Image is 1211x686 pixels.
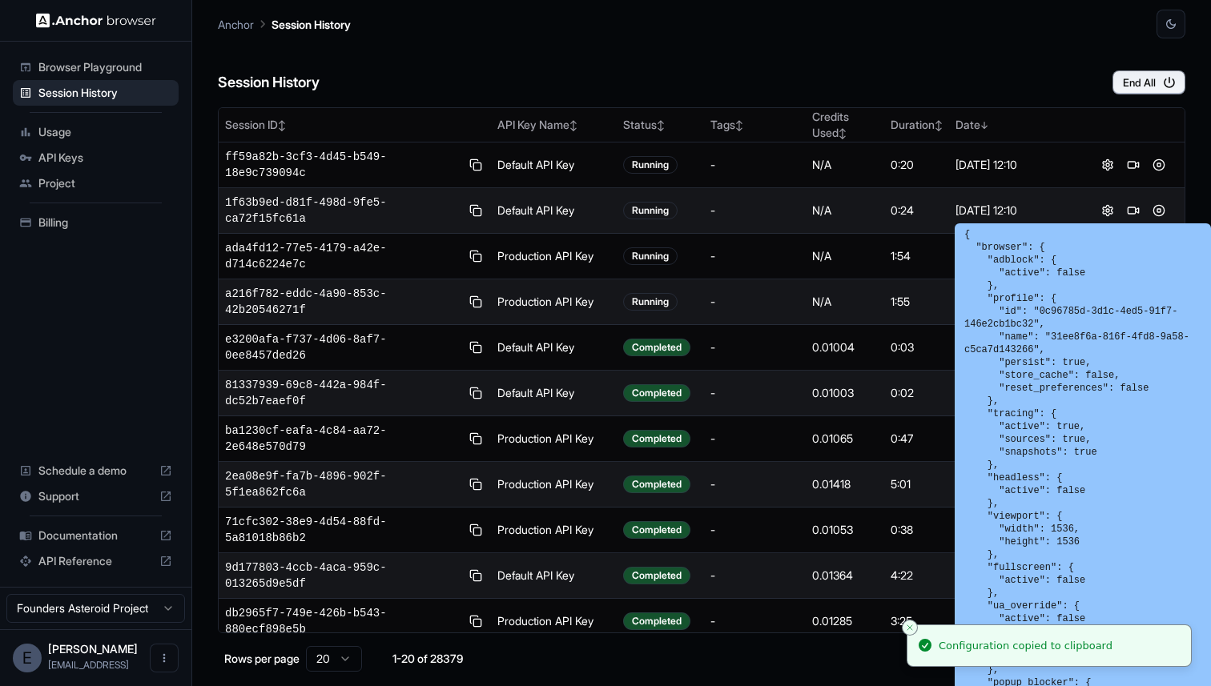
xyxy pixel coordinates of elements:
div: N/A [812,203,879,219]
div: - [710,522,799,538]
div: Credits Used [812,109,879,141]
div: Browser Playground [13,54,179,80]
div: N/A [812,157,879,173]
span: ↕ [657,119,665,131]
div: Status [623,117,698,133]
div: Billing [13,210,179,235]
div: Completed [623,567,690,584]
div: Project [13,170,179,196]
div: Running [623,156,678,174]
div: Completed [623,339,690,356]
div: 0.01053 [812,522,879,538]
span: API Keys [38,150,172,166]
div: Completed [623,475,690,493]
td: Production API Key [491,279,616,325]
div: 3:25 [891,613,943,629]
span: ↕ [278,119,286,131]
div: - [710,248,799,264]
div: 0:47 [891,431,943,447]
button: End All [1112,70,1185,94]
span: ba1230cf-eafa-4c84-aa72-2e648e570d79 [225,423,460,455]
div: Schedule a demo [13,458,179,483]
div: 1-20 of 28379 [388,651,468,667]
div: Usage [13,119,179,145]
div: [DATE] 12:10 [956,157,1075,173]
div: Support [13,483,179,509]
div: Completed [623,521,690,539]
div: Documentation [13,523,179,548]
div: - [710,476,799,492]
button: Open menu [150,644,179,672]
span: Documentation [38,528,153,544]
div: N/A [812,294,879,310]
td: Default API Key [491,188,616,234]
div: - [710,339,799,355]
span: ↕ [839,127,847,139]
td: Production API Key [491,599,616,644]
span: ed@asteroid.ai [48,659,129,671]
span: a216f782-eddc-4a90-853c-42b20546271f [225,286,460,318]
div: Running [623,247,678,265]
td: Production API Key [491,462,616,507]
div: Duration [891,117,943,133]
span: 2ea08e9f-fa7b-4896-902f-5f1ea862fc6a [225,468,460,500]
span: Billing [38,215,172,231]
nav: breadcrumb [218,15,351,33]
div: - [710,157,799,173]
div: 0:38 [891,522,943,538]
td: Production API Key [491,234,616,279]
td: Default API Key [491,553,616,599]
span: Edward Upton [48,642,138,656]
span: 81337939-69c8-442a-984f-dc52b7eaef0f [225,377,460,409]
span: Usage [38,124,172,140]
p: Anchor [218,16,254,33]
div: API Keys [13,145,179,170]
div: 1:54 [891,248,943,264]
div: - [710,203,799,219]
div: E [13,644,42,672]
div: API Key Name [497,117,610,133]
div: Configuration copied to clipboard [939,638,1112,654]
div: - [710,294,799,310]
div: 0:02 [891,385,943,401]
p: Session History [272,16,351,33]
td: Production API Key [491,416,616,462]
span: ff59a82b-3cf3-4d45-b549-18e9c739094c [225,149,460,181]
span: ada4fd12-77e5-4179-a42e-d714c6224e7c [225,240,460,272]
p: Rows per page [224,651,300,667]
div: 0:20 [891,157,943,173]
td: Default API Key [491,142,616,188]
div: 0:24 [891,203,943,219]
div: 0.01364 [812,568,879,584]
span: 71cfc302-38e9-4d54-88fd-5a81018b86b2 [225,514,460,546]
div: 0.01285 [812,613,879,629]
span: ↕ [569,119,577,131]
span: Support [38,488,153,504]
div: - [710,385,799,401]
div: 0:03 [891,339,943,355]
div: API Reference [13,548,179,574]
td: Default API Key [491,371,616,416]
div: [DATE] 12:10 [956,203,1075,219]
div: - [710,568,799,584]
span: ↕ [935,119,943,131]
td: Default API Key [491,325,616,371]
div: 0.01418 [812,476,879,492]
span: e3200afa-f737-4d06-8af7-0ee8457ded26 [225,331,460,363]
div: 0.01065 [812,431,879,447]
div: Tags [710,117,799,133]
span: 9d177803-4ccb-4aca-959c-013265d9e5df [225,560,460,592]
div: N/A [812,248,879,264]
div: 0.01003 [812,385,879,401]
span: Schedule a demo [38,463,153,479]
div: Completed [623,430,690,447]
h6: Session History [218,71,320,94]
div: 0.01004 [812,339,879,355]
button: Close toast [902,620,918,636]
div: Completed [623,384,690,402]
span: API Reference [38,553,153,569]
div: Completed [623,612,690,630]
div: 1:55 [891,294,943,310]
span: ↕ [735,119,743,131]
div: - [710,613,799,629]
